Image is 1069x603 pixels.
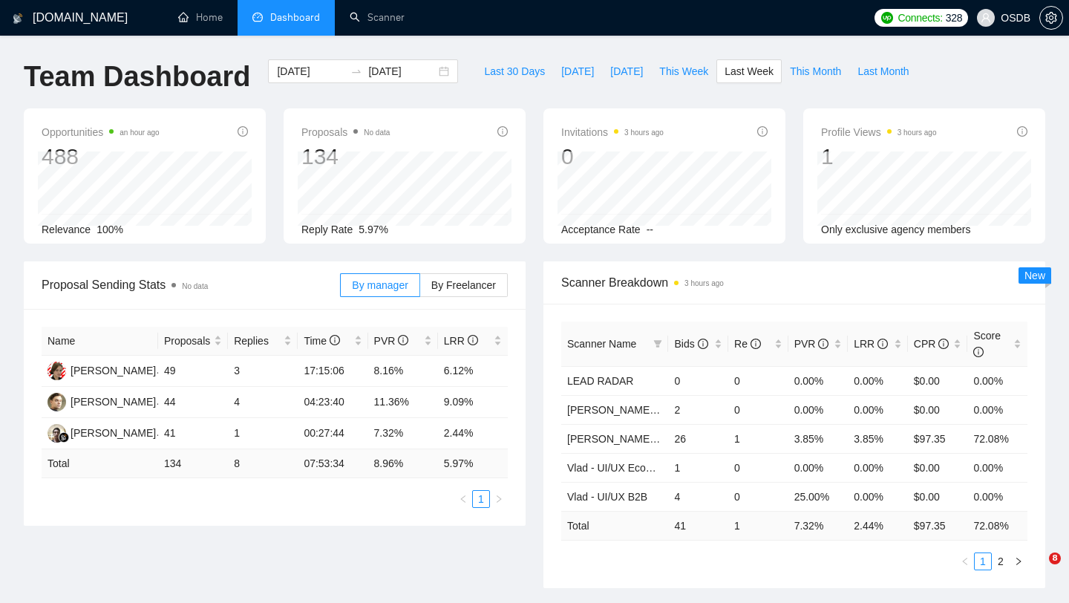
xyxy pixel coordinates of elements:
[818,339,828,349] span: info-circle
[1017,126,1027,137] span: info-circle
[97,224,123,235] span: 100%
[298,418,367,449] td: 00:27:44
[24,59,250,94] h1: Team Dashboard
[602,59,651,83] button: [DATE]
[48,395,156,407] a: DA[PERSON_NAME]
[228,327,298,356] th: Replies
[967,395,1027,424] td: 0.00%
[48,364,156,376] a: AK[PERSON_NAME]
[1010,553,1027,570] button: right
[908,395,968,424] td: $0.00
[898,128,937,137] time: 3 hours ago
[438,418,508,449] td: 2.44%
[42,449,158,478] td: Total
[48,426,156,438] a: MI[PERSON_NAME]
[398,335,408,345] span: info-circle
[857,63,909,79] span: Last Month
[228,356,298,387] td: 3
[728,366,788,395] td: 0
[567,338,636,350] span: Scanner Name
[368,387,438,418] td: 11.36%
[967,482,1027,511] td: 0.00%
[821,224,971,235] span: Only exclusive agency members
[438,356,508,387] td: 6.12%
[1019,553,1054,588] iframe: Intercom live chat
[908,424,968,453] td: $97.35
[610,63,643,79] span: [DATE]
[468,335,478,345] span: info-circle
[967,453,1027,482] td: 0.00%
[228,418,298,449] td: 1
[252,12,263,22] span: dashboard
[788,453,849,482] td: 0.00%
[438,449,508,478] td: 5.97 %
[898,10,943,26] span: Connects:
[956,553,974,570] li: Previous Page
[728,395,788,424] td: 0
[782,59,849,83] button: This Month
[728,453,788,482] td: 0
[848,482,908,511] td: 0.00%
[158,449,228,478] td: 134
[624,128,664,137] time: 3 hours ago
[158,418,228,449] td: 41
[725,63,774,79] span: Last Week
[48,393,66,411] img: DA
[350,11,405,24] a: searchScanner
[304,335,339,347] span: Time
[71,394,156,410] div: [PERSON_NAME]
[848,453,908,482] td: 0.00%
[298,387,367,418] td: 04:23:40
[490,490,508,508] button: right
[561,63,594,79] span: [DATE]
[48,362,66,380] img: AK
[668,424,728,453] td: 26
[359,224,388,235] span: 5.97%
[651,59,716,83] button: This Week
[374,335,409,347] span: PVR
[561,273,1027,292] span: Scanner Breakdown
[1014,557,1023,566] span: right
[734,338,761,350] span: Re
[561,123,664,141] span: Invitations
[981,13,991,23] span: user
[178,11,223,24] a: homeHome
[974,553,992,570] li: 1
[484,63,545,79] span: Last 30 Days
[728,511,788,540] td: 1
[728,424,788,453] td: 1
[490,490,508,508] li: Next Page
[973,330,1001,358] span: Score
[1024,270,1045,281] span: New
[751,339,761,349] span: info-circle
[877,339,888,349] span: info-circle
[350,65,362,77] span: to
[182,282,208,290] span: No data
[650,333,665,355] span: filter
[1040,12,1062,24] span: setting
[164,333,211,349] span: Proposals
[298,449,367,478] td: 07:53:34
[120,128,159,137] time: an hour ago
[788,366,849,395] td: 0.00%
[848,424,908,453] td: 3.85%
[497,126,508,137] span: info-circle
[364,128,390,137] span: No data
[567,491,647,503] a: Vlad - UI/UX B2B
[674,338,707,350] span: Bids
[1010,553,1027,570] li: Next Page
[668,395,728,424] td: 2
[368,418,438,449] td: 7.32%
[757,126,768,137] span: info-circle
[476,59,553,83] button: Last 30 Days
[454,490,472,508] button: left
[668,453,728,482] td: 1
[234,333,281,349] span: Replies
[794,338,829,350] span: PVR
[967,424,1027,453] td: 72.08%
[42,276,340,294] span: Proposal Sending Stats
[473,491,489,507] a: 1
[849,59,917,83] button: Last Month
[472,490,490,508] li: 1
[854,338,888,350] span: LRR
